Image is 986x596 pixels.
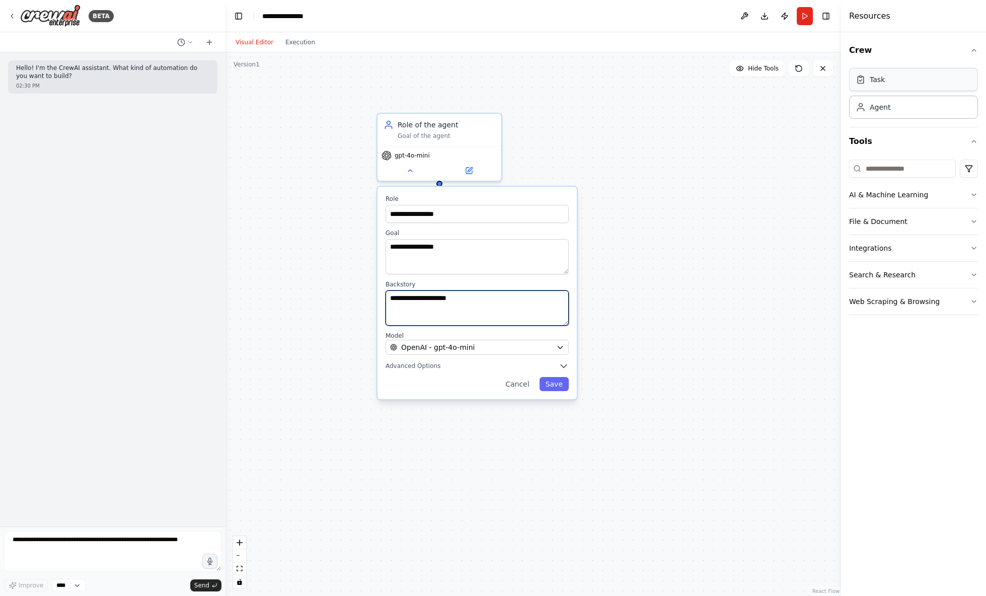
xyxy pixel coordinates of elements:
button: Save [540,377,569,391]
div: Role of the agent [398,120,495,130]
div: BETA [89,10,114,22]
span: OpenAI - gpt-4o-mini [401,342,475,352]
button: OpenAI - gpt-4o-mini [386,340,569,355]
button: Click to speak your automation idea [202,554,217,569]
div: Task [870,74,885,85]
button: Switch to previous chat [173,36,197,48]
button: Execution [279,36,321,48]
button: Hide Tools [730,60,785,77]
button: toggle interactivity [233,575,246,588]
div: 02:30 PM [16,82,209,90]
div: Tools [849,156,978,323]
button: Improve [4,579,48,592]
span: Improve [19,581,43,589]
button: Open in side panel [440,165,497,177]
span: Advanced Options [386,362,440,370]
button: Hide left sidebar [232,9,246,23]
label: Goal [386,229,569,237]
button: Crew [849,36,978,64]
span: Hide Tools [748,64,779,72]
p: Hello! I'm the CrewAI assistant. What kind of automation do you want to build? [16,64,209,80]
button: File & Document [849,208,978,235]
button: Tools [849,127,978,156]
button: zoom in [233,536,246,549]
button: Search & Research [849,262,978,288]
button: Cancel [499,377,535,391]
a: React Flow attribution [812,588,840,594]
button: Web Scraping & Browsing [849,288,978,315]
label: Backstory [386,280,569,288]
div: Crew [849,64,978,127]
div: Agent [870,102,890,112]
button: Start a new chat [201,36,217,48]
button: Hide right sidebar [819,9,833,23]
button: Visual Editor [230,36,279,48]
label: Role [386,195,569,203]
button: Advanced Options [386,361,569,371]
span: gpt-4o-mini [395,152,430,160]
nav: breadcrumb [262,11,313,21]
div: React Flow controls [233,536,246,588]
button: zoom out [233,549,246,562]
h4: Resources [849,10,890,22]
button: Send [190,579,221,591]
button: AI & Machine Learning [849,182,978,208]
img: Logo [20,5,81,27]
button: fit view [233,562,246,575]
button: Integrations [849,235,978,261]
span: Send [194,581,209,589]
label: Model [386,332,569,340]
div: Version 1 [234,60,260,68]
div: Goal of the agent [398,132,495,140]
